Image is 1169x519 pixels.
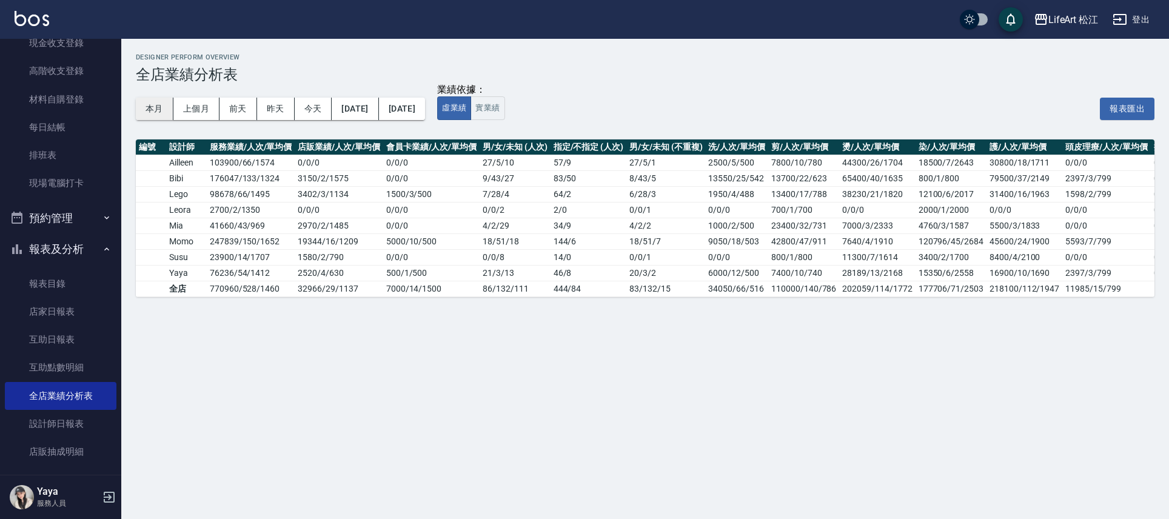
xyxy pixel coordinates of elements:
td: 34050/66/516 [705,281,768,296]
td: 700/1/700 [768,202,839,218]
td: 176047 / 133 / 1324 [207,170,295,186]
td: 0 / 0 / 0 [383,249,480,265]
td: 42800/47/911 [768,233,839,249]
td: 247839 / 150 / 1652 [207,233,295,249]
td: 45600/24/1900 [986,233,1062,249]
div: 業績依據： [437,84,504,96]
button: 登出 [1108,8,1154,31]
td: 6 / 28 / 3 [626,186,705,202]
td: 12100/6/2017 [916,186,986,202]
a: 報表匯出 [1100,102,1154,113]
a: 設計師日報表 [5,410,116,438]
th: 染/人次/單均價 [916,139,986,155]
a: 現金收支登錄 [5,29,116,57]
button: 上個月 [173,98,219,120]
h5: Yaya [37,486,99,498]
td: 21 / 3 / 13 [480,265,550,281]
td: 0/0/0 [1062,202,1150,218]
td: 76236 / 54 / 1412 [207,265,295,281]
button: [DATE] [379,98,425,120]
td: 5000 / 10 / 500 [383,233,480,249]
img: Logo [15,11,49,26]
td: 2 / 0 [551,202,626,218]
td: 9050/18/503 [705,233,768,249]
td: 800/1/800 [916,170,986,186]
td: 18500/7/2643 [916,155,986,170]
td: 8 / 43 / 5 [626,170,705,186]
a: 現場電腦打卡 [5,169,116,197]
button: 本月 [136,98,173,120]
td: 18 / 51 / 7 [626,233,705,249]
td: 27 / 5 / 1 [626,155,705,170]
td: 1000/2/500 [705,218,768,233]
td: 103900 / 66 / 1574 [207,155,295,170]
button: LifeArt 松江 [1029,7,1104,32]
td: 83 / 50 [551,170,626,186]
td: 2970 / 2 / 1485 [295,218,383,233]
td: 0/0/0 [1062,155,1150,170]
td: 8400/4/2100 [986,249,1062,265]
td: 0 / 0 / 1 [626,249,705,265]
button: 昨天 [257,98,295,120]
td: 14 / 0 [551,249,626,265]
td: 44300/26/1704 [839,155,915,170]
th: 剪/人次/單均價 [768,139,839,155]
td: 4760/3/1587 [916,218,986,233]
td: 144 / 6 [551,233,626,249]
td: 3150 / 2 / 1575 [295,170,383,186]
img: Person [10,485,34,509]
td: 31400/16/1963 [986,186,1062,202]
td: 1580 / 2 / 790 [295,249,383,265]
th: 洗/人次/單均價 [705,139,768,155]
td: 0 / 0 / 0 [295,202,383,218]
td: Ailleen [166,155,207,170]
td: 83 / 132 / 15 [626,281,705,296]
a: 店家日報表 [5,298,116,326]
td: 9 / 43 / 27 [480,170,550,186]
td: 2397/3/799 [1062,170,1150,186]
td: 5500/3/1833 [986,218,1062,233]
td: 32966 / 29 / 1137 [295,281,383,296]
td: 11300/7/1614 [839,249,915,265]
td: 65400/40/1635 [839,170,915,186]
td: 7800/10/780 [768,155,839,170]
th: 男/女/未知 (不重複) [626,139,705,155]
td: Mia [166,218,207,233]
h3: 全店業績分析表 [136,66,1154,83]
td: 0 / 0 / 0 [295,155,383,170]
td: 7000/3/2333 [839,218,915,233]
td: 2500/5/500 [705,155,768,170]
td: 64 / 2 [551,186,626,202]
td: 20 / 3 / 2 [626,265,705,281]
button: [DATE] [332,98,378,120]
td: 全店 [166,281,207,296]
td: 0 / 0 / 8 [480,249,550,265]
td: 41660 / 43 / 969 [207,218,295,233]
td: 0 / 0 / 1 [626,202,705,218]
td: 0 / 0 / 0 [383,170,480,186]
td: 18 / 51 / 18 [480,233,550,249]
td: Yaya [166,265,207,281]
a: 互助日報表 [5,326,116,353]
th: 服務業績/人次/單均價 [207,139,295,155]
td: 2000/1/2000 [916,202,986,218]
td: 57 / 9 [551,155,626,170]
td: 4 / 2 / 2 [626,218,705,233]
td: 177706/71/2503 [916,281,986,296]
a: 材料自購登錄 [5,85,116,113]
td: 7 / 28 / 4 [480,186,550,202]
td: 11985/15/799 [1062,281,1150,296]
td: 0/0/0 [705,202,768,218]
td: 1500 / 3 / 500 [383,186,480,202]
td: 7000 / 14 / 1500 [383,281,480,296]
td: 13400/17/788 [768,186,839,202]
button: save [999,7,1023,32]
a: 排班表 [5,141,116,169]
th: 會員卡業績/人次/單均價 [383,139,480,155]
td: 0 / 0 / 0 [383,202,480,218]
td: 23900 / 14 / 1707 [207,249,295,265]
td: 79500/37/2149 [986,170,1062,186]
td: 0/0/0 [705,249,768,265]
td: Leora [166,202,207,218]
td: Bibi [166,170,207,186]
